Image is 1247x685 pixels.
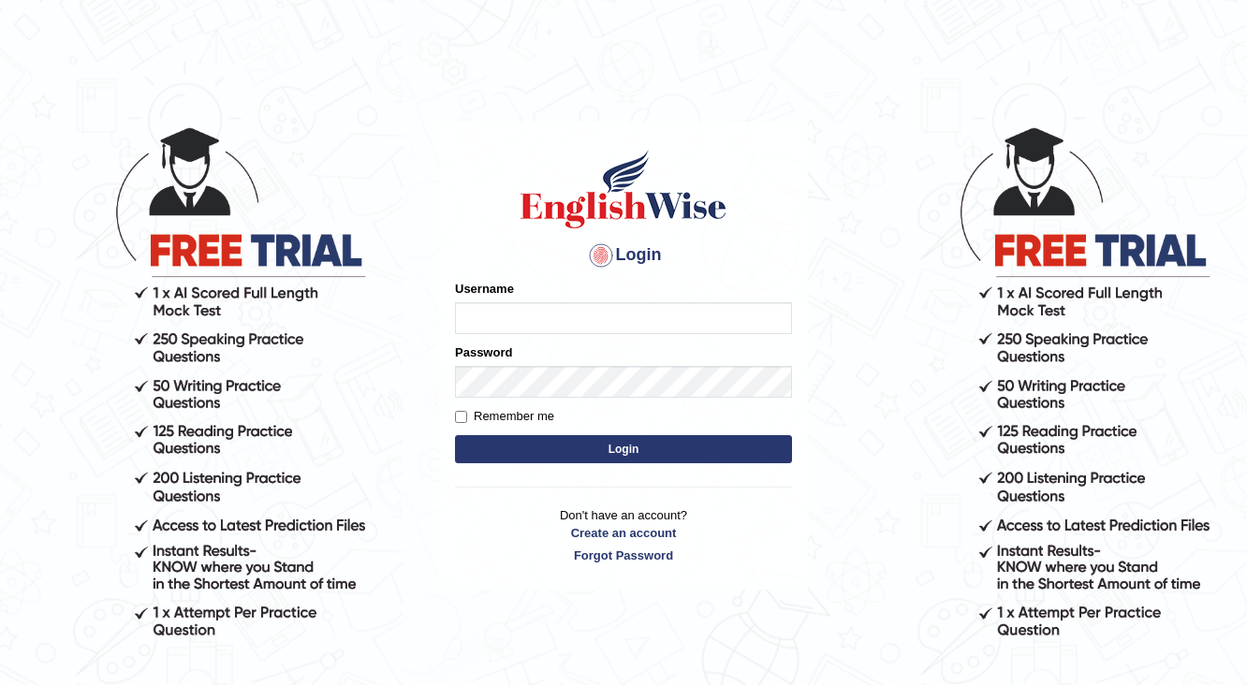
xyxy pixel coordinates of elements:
img: Logo of English Wise sign in for intelligent practice with AI [517,147,730,231]
input: Remember me [455,411,467,423]
label: Password [455,343,512,361]
a: Forgot Password [455,547,792,564]
p: Don't have an account? [455,506,792,564]
h4: Login [455,240,792,270]
button: Login [455,435,792,463]
label: Remember me [455,407,554,426]
a: Create an account [455,524,792,542]
label: Username [455,280,514,298]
